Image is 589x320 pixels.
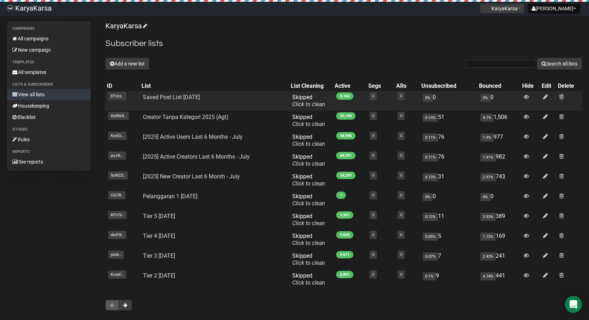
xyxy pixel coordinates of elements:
[108,191,126,199] span: CiG78..
[292,114,325,127] span: Skipped
[480,272,496,280] span: 4.74%
[372,193,374,198] a: 0
[143,153,250,160] a: [2025] Active Creators Last 6 Months - July
[7,112,91,123] a: Blacklist
[480,213,496,221] span: 3.93%
[292,252,325,266] span: Skipped
[420,190,478,210] td: 0
[480,173,496,181] span: 2.97%
[372,94,374,98] a: 0
[7,58,91,67] li: Templates
[400,133,402,138] a: 0
[105,58,149,70] button: Add a new list
[143,272,175,279] a: Tier 2 [DATE]
[420,210,478,230] td: 11
[372,272,374,277] a: 0
[7,89,91,100] a: View all lists
[420,111,478,131] td: 51
[292,200,325,207] a: Click to clean
[400,114,402,118] a: 0
[478,210,521,230] td: 389
[108,132,127,140] span: KezQL..
[484,5,490,11] img: 1.png
[291,82,326,90] div: List Cleaning
[7,24,91,33] li: Campaigns
[400,173,402,178] a: 0
[336,112,356,120] span: 35,190
[423,213,438,221] span: 0.12%
[372,173,374,178] a: 0
[336,271,353,278] span: 8,861
[108,251,124,259] span: yotbi..
[372,153,374,158] a: 0
[420,170,478,190] td: 31
[7,67,91,78] a: All templates
[7,148,91,156] li: Reports
[478,190,521,210] td: 0
[420,131,478,150] td: 76
[7,33,91,44] a: All campaigns
[420,150,478,170] td: 76
[292,233,325,246] span: Skipped
[292,213,325,227] span: Skipped
[292,121,325,127] a: Click to clean
[292,160,325,167] a: Click to clean
[480,153,496,161] span: 1.41%
[423,252,438,261] span: 0.07%
[7,125,91,134] li: Others
[478,81,521,91] th: Bounced: No sort applied, activate to apply an ascending sort
[420,250,478,269] td: 7
[143,94,200,101] a: Saved Post List [DATE]
[423,193,433,201] span: 0%
[368,82,388,90] div: Segs
[292,173,325,187] span: Skipped
[400,153,402,158] a: 0
[108,112,129,120] span: XwWkX..
[423,173,438,181] span: 0.13%
[336,172,356,179] span: 24,297
[478,269,521,289] td: 441
[540,81,556,91] th: Edit: No sort applied, sorting is disabled
[105,81,140,91] th: ID: No sort applied, sorting is disabled
[423,114,438,122] span: 0.14%
[143,233,175,239] a: Tier 4 [DATE]
[400,233,402,237] a: 0
[480,114,493,122] span: 4.1%
[336,211,353,219] span: 9,501
[478,250,521,269] td: 241
[400,94,402,98] a: 0
[542,82,555,90] div: Edit
[420,91,478,111] td: 0
[420,269,478,289] td: 9
[480,252,496,261] span: 2.43%
[108,211,127,219] span: KFU76..
[140,81,289,91] th: List: No sort applied, activate to apply an ascending sort
[105,22,146,30] a: KaryaKarsa
[478,111,521,131] td: 1,506
[143,114,229,120] a: Creator Tanpa Kategori 2025 (Agt)
[108,231,126,239] span: vkdTB..
[479,82,514,90] div: Bounced
[528,4,580,13] button: [PERSON_NAME]
[7,5,13,11] img: 641bc9625442ca6dae155ebdf90f04a3
[367,81,395,91] th: Segs: No sort applied, activate to apply an ascending sort
[336,152,356,159] span: 68,901
[335,82,359,90] div: Active
[333,81,366,91] th: Active: No sort applied, activate to apply an ascending sort
[478,91,521,111] td: 0
[292,94,325,108] span: Skipped
[478,230,521,250] td: 169
[108,92,126,100] span: EFUcz..
[556,81,582,91] th: Delete: No sort applied, sorting is disabled
[423,233,438,241] span: 0.05%
[289,81,333,91] th: List Cleaning: No sort applied, activate to apply an ascending sort
[336,231,353,239] span: 9,655
[7,44,91,56] a: New campaign
[143,133,243,140] a: [2025] Active Users Last 6 Months - July
[292,101,325,108] a: Click to clean
[292,272,325,286] span: Skipped
[400,193,402,198] a: 0
[395,81,420,91] th: ARs: No sort applied, activate to apply an ascending sort
[480,94,490,102] span: 0%
[480,4,524,13] button: KaryaKarsa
